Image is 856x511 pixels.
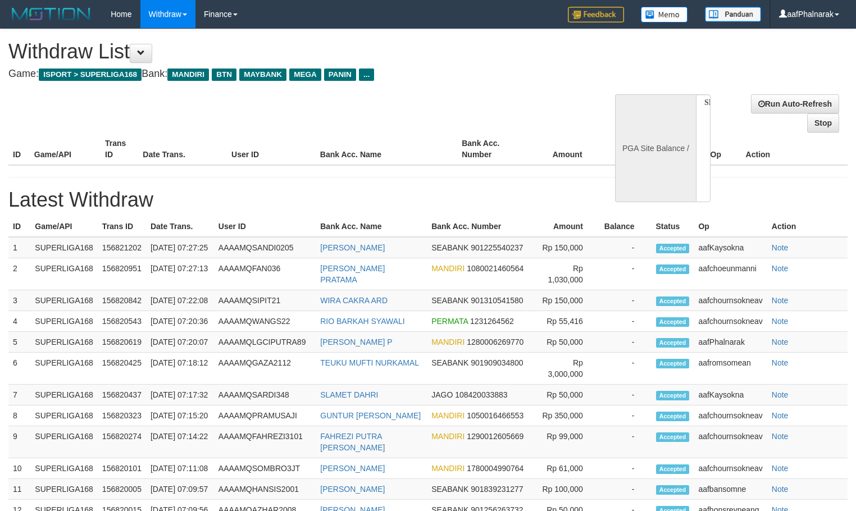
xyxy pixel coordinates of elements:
[535,479,600,500] td: Rp 100,000
[600,258,652,290] td: -
[8,237,30,258] td: 1
[535,311,600,332] td: Rp 55,416
[600,216,652,237] th: Balance
[30,426,98,458] td: SUPERLIGA168
[471,485,523,494] span: 901839231277
[98,353,146,385] td: 156820425
[694,405,767,426] td: aafchournsokneav
[694,237,767,258] td: aafKaysokna
[600,385,652,405] td: -
[146,458,214,479] td: [DATE] 07:11:08
[600,290,652,311] td: -
[316,216,427,237] th: Bank Acc. Name
[535,258,600,290] td: Rp 1,030,000
[98,458,146,479] td: 156820101
[8,290,30,311] td: 3
[455,390,507,399] span: 108420033883
[289,69,321,81] span: MEGA
[470,317,514,326] span: 1231264562
[615,94,696,202] div: PGA Site Balance /
[772,358,789,367] a: Note
[431,358,468,367] span: SEABANK
[471,358,523,367] span: 901909034800
[8,40,559,63] h1: Withdraw List
[316,133,457,165] th: Bank Acc. Name
[431,243,468,252] span: SEABANK
[8,332,30,353] td: 5
[600,405,652,426] td: -
[214,353,316,385] td: AAAAMQGAZA2112
[146,290,214,311] td: [DATE] 07:22:08
[214,311,316,332] td: AAAAMQWANGS22
[772,296,789,305] a: Note
[694,353,767,385] td: aafromsomean
[30,258,98,290] td: SUPERLIGA168
[772,264,789,273] a: Note
[8,216,30,237] th: ID
[535,290,600,311] td: Rp 150,000
[772,485,789,494] a: Note
[39,69,142,81] span: ISPORT > SUPERLIGA168
[535,332,600,353] td: Rp 50,000
[98,479,146,500] td: 156820005
[706,133,741,165] th: Op
[98,405,146,426] td: 156820323
[772,411,789,420] a: Note
[239,69,286,81] span: MAYBANK
[694,311,767,332] td: aafchournsokneav
[146,353,214,385] td: [DATE] 07:18:12
[694,458,767,479] td: aafchournsokneav
[359,69,374,81] span: ...
[467,464,523,473] span: 1780004990764
[98,426,146,458] td: 156820274
[214,290,316,311] td: AAAAMQSIPIT21
[694,479,767,500] td: aafbansomne
[656,464,690,474] span: Accepted
[431,264,465,273] span: MANDIRI
[467,264,523,273] span: 1080021460564
[656,264,690,274] span: Accepted
[467,411,523,420] span: 1050016466553
[8,6,94,22] img: MOTION_logo.png
[600,237,652,258] td: -
[320,432,385,452] a: FAHREZI PUTRA [PERSON_NAME]
[30,332,98,353] td: SUPERLIGA168
[8,258,30,290] td: 2
[320,317,404,326] a: RIO BARKAH SYAWALI
[320,464,385,473] a: [PERSON_NAME]
[146,258,214,290] td: [DATE] 07:27:13
[772,317,789,326] a: Note
[146,479,214,500] td: [DATE] 07:09:57
[767,216,848,237] th: Action
[467,432,523,441] span: 1290012605669
[694,216,767,237] th: Op
[146,405,214,426] td: [DATE] 07:15:20
[641,7,688,22] img: Button%20Memo.svg
[535,353,600,385] td: Rp 3,000,000
[431,296,468,305] span: SEABANK
[8,69,559,80] h4: Game: Bank:
[214,332,316,353] td: AAAAMQLGCIPUTRA89
[214,458,316,479] td: AAAAMQSOMBRO3JT
[98,290,146,311] td: 156820842
[214,258,316,290] td: AAAAMQFAN036
[694,385,767,405] td: aafKaysokna
[600,479,652,500] td: -
[320,485,385,494] a: [PERSON_NAME]
[146,216,214,237] th: Date Trans.
[600,353,652,385] td: -
[320,390,378,399] a: SLAMET DAHRI
[146,311,214,332] td: [DATE] 07:20:36
[772,390,789,399] a: Note
[8,189,848,211] h1: Latest Withdraw
[600,458,652,479] td: -
[30,133,101,165] th: Game/API
[656,485,690,495] span: Accepted
[214,405,316,426] td: AAAAMQPRAMUSAJI
[320,243,385,252] a: [PERSON_NAME]
[324,69,356,81] span: PANIN
[431,485,468,494] span: SEABANK
[431,464,465,473] span: MANDIRI
[656,244,690,253] span: Accepted
[600,311,652,332] td: -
